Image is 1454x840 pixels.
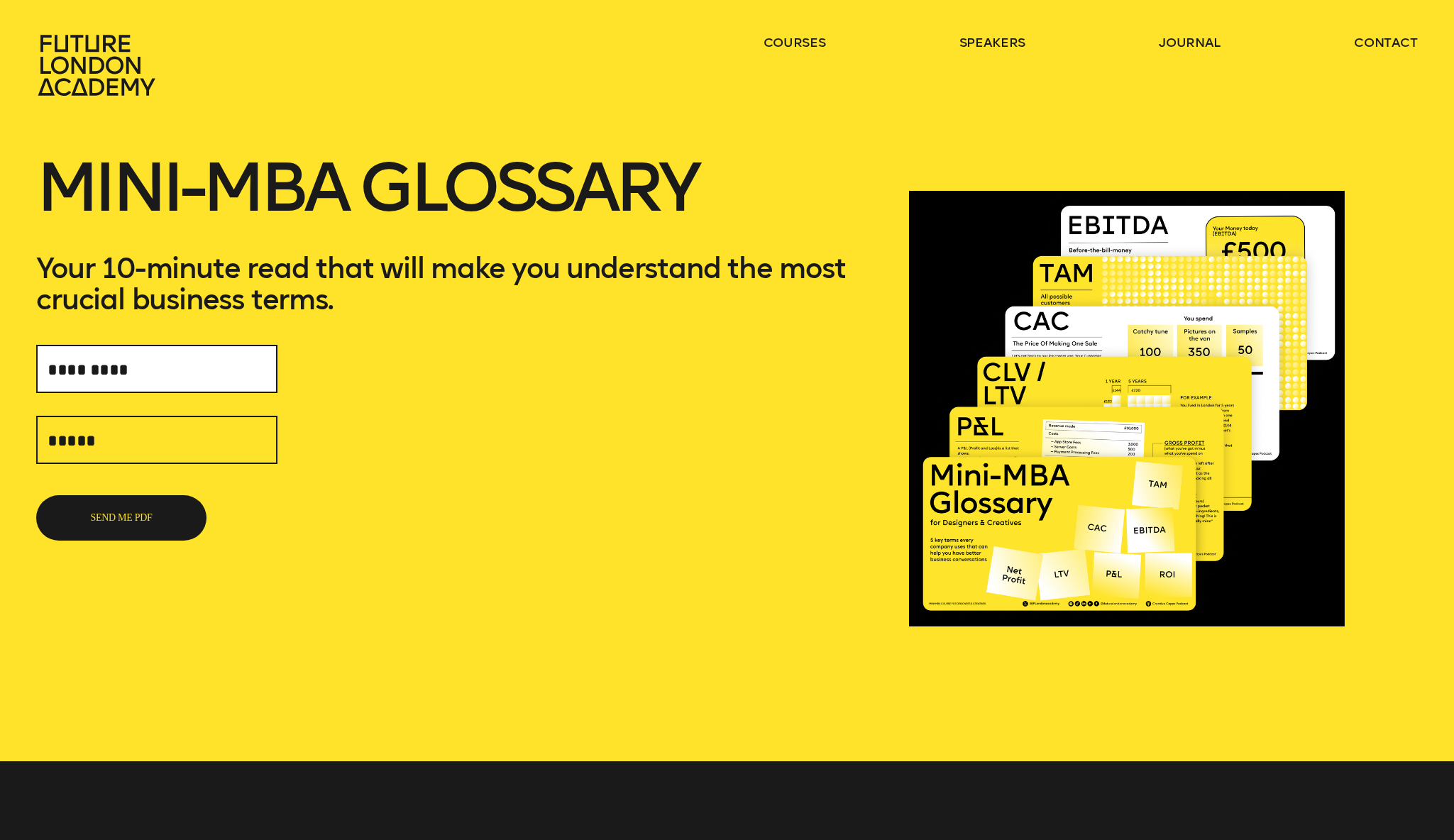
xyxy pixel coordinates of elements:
a: contact [1354,34,1418,51]
h1: Mini-MBA Glossary [36,156,872,253]
a: speakers [959,34,1025,51]
button: SEND ME PDF [36,495,206,541]
a: courses [764,34,826,51]
a: journal [1159,34,1221,51]
p: Your 10-minute read that will make you understand the most crucial business terms. [36,253,872,315]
